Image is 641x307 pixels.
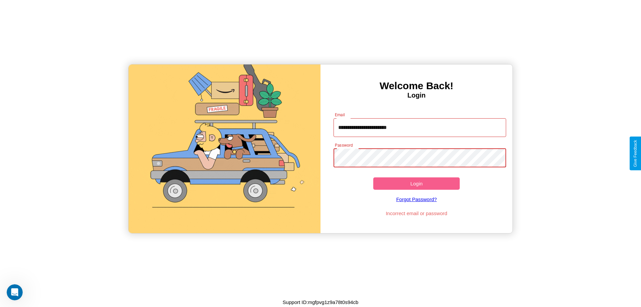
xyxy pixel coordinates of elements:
iframe: Intercom live chat [7,284,23,300]
button: Login [373,177,460,190]
img: gif [129,64,320,233]
p: Incorrect email or password [330,209,503,218]
a: Forgot Password? [330,190,503,209]
p: Support ID: mgfpvg1z9a78t0s94cb [283,298,359,307]
label: Password [335,142,353,148]
h3: Welcome Back! [320,80,512,92]
div: Give Feedback [633,140,638,167]
h4: Login [320,92,512,99]
label: Email [335,112,345,118]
